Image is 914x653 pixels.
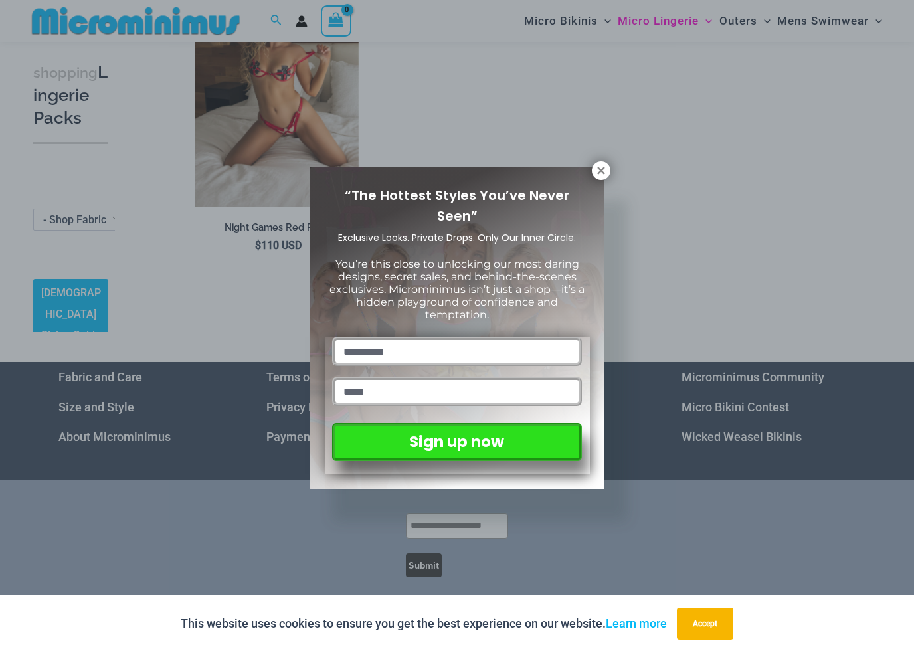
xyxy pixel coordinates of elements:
[181,614,667,634] p: This website uses cookies to ensure you get the best experience on our website.
[592,161,610,180] button: Close
[338,231,576,244] span: Exclusive Looks. Private Drops. Only Our Inner Circle.
[677,608,733,640] button: Accept
[606,616,667,630] a: Learn more
[345,186,569,225] span: “The Hottest Styles You’ve Never Seen”
[329,258,585,322] span: You’re this close to unlocking our most daring designs, secret sales, and behind-the-scenes exclu...
[332,423,581,461] button: Sign up now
